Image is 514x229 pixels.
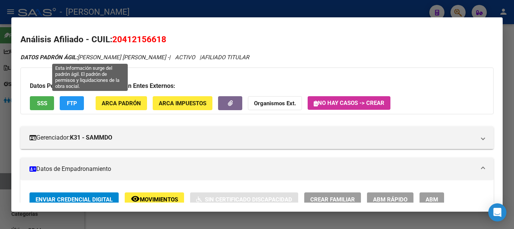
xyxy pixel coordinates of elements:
mat-panel-title: Datos de Empadronamiento [29,164,475,174]
span: SSS [37,100,47,107]
mat-icon: remove_red_eye [131,194,140,203]
button: ABM [420,192,444,206]
button: ARCA Padrón [96,96,147,110]
strong: Organismos Ext. [254,100,296,107]
span: Enviar Credencial Digital [36,196,113,203]
span: ABM Rápido [373,196,407,203]
span: AFILIADO TITULAR [201,54,249,61]
span: Movimientos [140,196,178,203]
button: Organismos Ext. [248,96,302,110]
button: ARCA Impuestos [153,96,212,110]
button: Movimientos [125,192,184,206]
button: Sin Certificado Discapacidad [190,192,298,206]
strong: DATOS PADRÓN ÁGIL: [20,54,77,61]
span: Sin Certificado Discapacidad [205,196,292,203]
h2: Análisis Afiliado - CUIL: [20,33,494,46]
button: FTP [60,96,84,110]
span: FTP [67,100,77,107]
button: Crear Familiar [304,192,361,206]
button: No hay casos -> Crear [308,96,390,110]
span: ARCA Impuestos [159,100,206,107]
mat-expansion-panel-header: Datos de Empadronamiento [20,158,494,180]
span: Crear Familiar [310,196,355,203]
span: ABM [426,196,438,203]
span: No hay casos -> Crear [314,100,384,106]
strong: K31 - SAMMDO [70,133,112,142]
mat-panel-title: Gerenciador: [29,133,475,142]
div: Open Intercom Messenger [488,203,506,221]
button: ABM Rápido [367,192,413,206]
span: 20412156618 [112,34,166,44]
i: | ACTIVO | [20,54,249,61]
button: SSS [30,96,54,110]
span: ARCA Padrón [102,100,141,107]
button: Enviar Credencial Digital [29,192,119,206]
span: [PERSON_NAME] [PERSON_NAME] - [20,54,169,61]
mat-expansion-panel-header: Gerenciador:K31 - SAMMDO [20,126,494,149]
h3: Datos Personales y Afiliatorios según Entes Externos: [30,81,484,91]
